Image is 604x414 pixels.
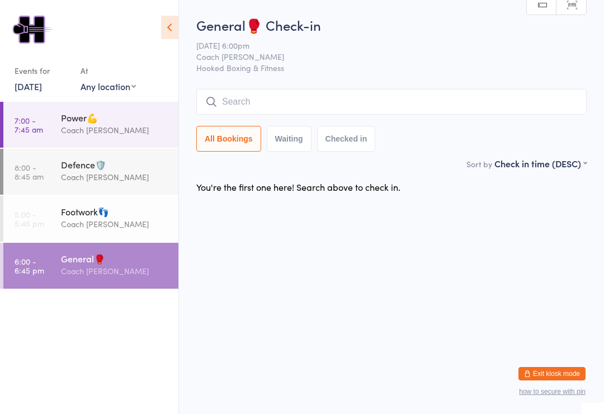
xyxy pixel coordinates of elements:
[15,116,43,134] time: 7:00 - 7:45 am
[317,126,376,152] button: Checked in
[196,16,587,34] h2: General🥊 Check-in
[15,163,44,181] time: 8:00 - 8:45 am
[61,252,169,265] div: General🥊
[61,265,169,277] div: Coach [PERSON_NAME]
[196,62,587,73] span: Hooked Boxing & Fitness
[196,40,569,51] span: [DATE] 6:00pm
[196,51,569,62] span: Coach [PERSON_NAME]
[196,89,587,115] input: Search
[196,126,261,152] button: All Bookings
[61,171,169,184] div: Coach [PERSON_NAME]
[15,62,69,80] div: Events for
[3,149,178,195] a: 8:00 -8:45 amDefence🛡️Coach [PERSON_NAME]
[15,210,44,228] time: 5:00 - 5:45 pm
[15,257,44,275] time: 6:00 - 6:45 pm
[466,158,492,170] label: Sort by
[3,102,178,148] a: 7:00 -7:45 amPower💪Coach [PERSON_NAME]
[61,205,169,218] div: Footwork👣
[196,181,400,193] div: You're the first one here! Search above to check in.
[81,62,136,80] div: At
[494,157,587,170] div: Check in time (DESC)
[11,8,53,50] img: Hooked Boxing & Fitness
[61,158,169,171] div: Defence🛡️
[3,243,178,289] a: 6:00 -6:45 pmGeneral🥊Coach [PERSON_NAME]
[61,218,169,230] div: Coach [PERSON_NAME]
[518,367,586,380] button: Exit kiosk mode
[267,126,312,152] button: Waiting
[15,80,42,92] a: [DATE]
[81,80,136,92] div: Any location
[61,111,169,124] div: Power💪
[3,196,178,242] a: 5:00 -5:45 pmFootwork👣Coach [PERSON_NAME]
[61,124,169,137] div: Coach [PERSON_NAME]
[519,388,586,396] button: how to secure with pin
